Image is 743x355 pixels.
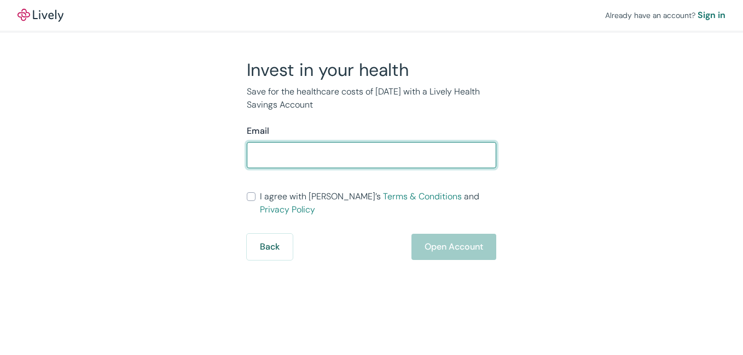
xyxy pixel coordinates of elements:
h2: Invest in your health [247,59,496,81]
div: Already have an account? [605,9,725,22]
button: Back [247,234,293,260]
a: Terms & Conditions [383,191,462,202]
img: Lively [18,9,63,22]
span: I agree with [PERSON_NAME]’s and [260,190,496,216]
a: LivelyLively [18,9,63,22]
p: Save for the healthcare costs of [DATE] with a Lively Health Savings Account [247,85,496,111]
a: Privacy Policy [260,204,315,215]
a: Sign in [698,9,725,22]
label: Email [247,125,269,138]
